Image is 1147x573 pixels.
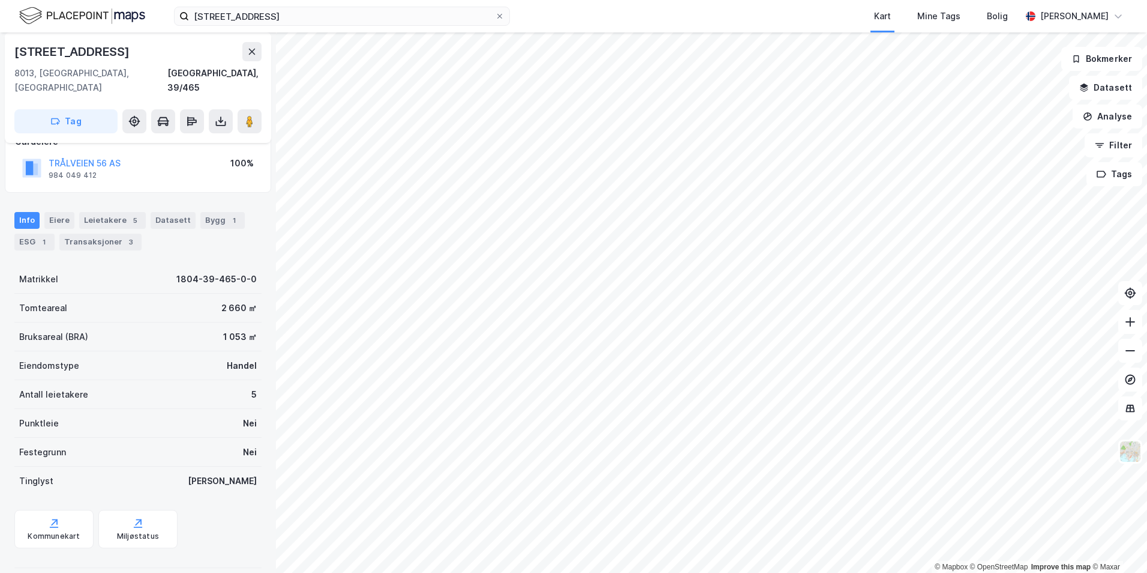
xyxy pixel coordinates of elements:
[19,387,88,402] div: Antall leietakere
[14,234,55,250] div: ESG
[1061,47,1142,71] button: Bokmerker
[188,474,257,488] div: [PERSON_NAME]
[117,532,159,541] div: Miljøstatus
[14,42,132,61] div: [STREET_ADDRESS]
[151,212,196,229] div: Datasett
[1085,133,1142,157] button: Filter
[874,9,891,23] div: Kart
[228,214,240,226] div: 1
[44,212,74,229] div: Eiere
[221,301,257,315] div: 2 660 ㎡
[243,445,257,459] div: Nei
[19,301,67,315] div: Tomteareal
[59,234,142,250] div: Transaksjoner
[1040,9,1109,23] div: [PERSON_NAME]
[14,66,167,95] div: 8013, [GEOGRAPHIC_DATA], [GEOGRAPHIC_DATA]
[970,563,1028,571] a: OpenStreetMap
[1086,162,1142,186] button: Tags
[28,532,80,541] div: Kommunekart
[19,416,59,431] div: Punktleie
[167,66,262,95] div: [GEOGRAPHIC_DATA], 39/465
[79,212,146,229] div: Leietakere
[987,9,1008,23] div: Bolig
[935,563,968,571] a: Mapbox
[917,9,960,23] div: Mine Tags
[223,330,257,344] div: 1 053 ㎡
[19,330,88,344] div: Bruksareal (BRA)
[176,272,257,286] div: 1804-39-465-0-0
[1087,515,1147,573] div: Kontrollprogram for chat
[1119,440,1142,463] img: Z
[230,156,254,171] div: 100%
[1031,563,1091,571] a: Improve this map
[1069,76,1142,100] button: Datasett
[19,5,145,26] img: logo.f888ab2527a4732fd821a326f86c7f29.svg
[227,359,257,373] div: Handel
[19,359,79,373] div: Eiendomstype
[19,474,53,488] div: Tinglyst
[1087,515,1147,573] iframe: Chat Widget
[49,171,97,180] div: 984 049 412
[243,416,257,431] div: Nei
[14,212,40,229] div: Info
[19,445,66,459] div: Festegrunn
[14,109,118,133] button: Tag
[129,214,141,226] div: 5
[38,236,50,248] div: 1
[1073,105,1142,129] button: Analyse
[189,7,495,25] input: Søk på adresse, matrikkel, gårdeiere, leietakere eller personer
[200,212,245,229] div: Bygg
[125,236,137,248] div: 3
[251,387,257,402] div: 5
[19,272,58,286] div: Matrikkel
